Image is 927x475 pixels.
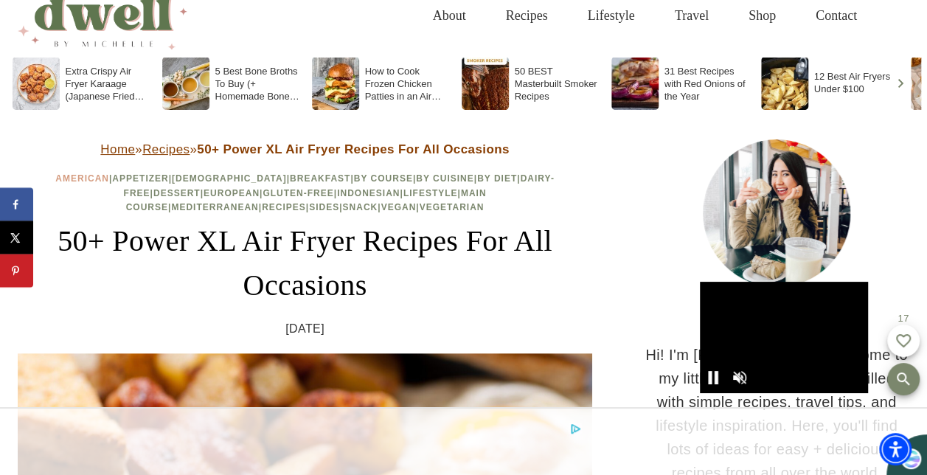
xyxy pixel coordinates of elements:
a: Vegetarian [420,202,485,212]
h3: HI THERE [644,302,909,328]
iframe: Advertisement [700,282,867,392]
iframe: Advertisement [346,423,582,460]
a: Vegan [381,202,417,212]
span: » » [100,142,509,156]
div: Accessibility Menu [879,433,912,465]
a: By Cuisine [416,173,473,184]
a: Gluten-Free [263,188,333,198]
span: | | | | | | | | | | | | | | | | | | | [55,173,554,212]
a: Main Course [126,188,487,212]
a: [DEMOGRAPHIC_DATA] [172,173,287,184]
a: Dessert [153,188,201,198]
a: Indonesian [337,188,400,198]
a: Sides [309,202,339,212]
time: [DATE] [285,319,324,339]
a: Breakfast [290,173,350,184]
a: Recipes [142,142,190,156]
a: By Course [354,173,413,184]
a: European [204,188,260,198]
a: Snack [342,202,378,212]
strong: 50+ Power XL Air Fryer Recipes For All Occasions [197,142,509,156]
h1: 50+ Power XL Air Fryer Recipes For All Occasions [18,219,592,308]
a: Recipes [262,202,306,212]
a: American [55,173,109,184]
a: Lifestyle [403,188,458,198]
a: Dairy-Free [124,173,555,198]
a: Home [100,142,135,156]
a: Mediterranean [171,202,258,212]
a: By Diet [477,173,517,184]
a: Appetizer [112,173,168,184]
